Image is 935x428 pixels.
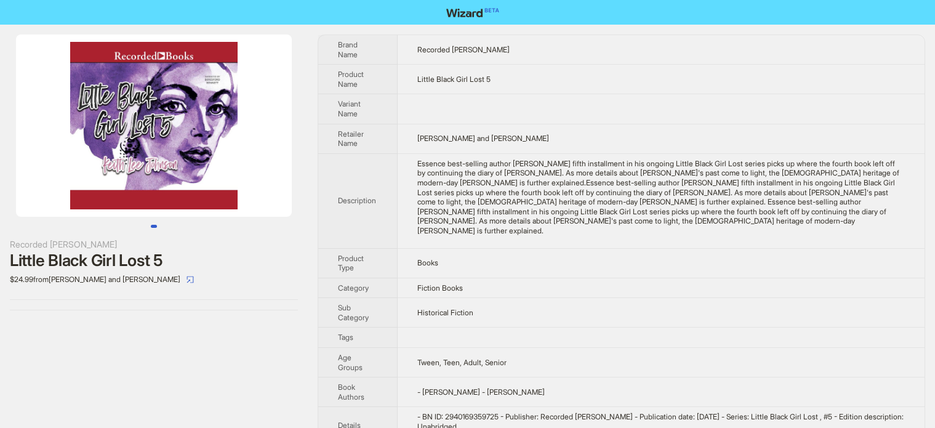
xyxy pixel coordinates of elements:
[417,283,463,293] span: Fiction Books
[338,70,364,89] span: Product Name
[151,225,157,228] button: Go to slide 1
[338,254,364,273] span: Product Type
[417,308,473,317] span: Historical Fiction
[338,129,364,148] span: Retailer Name
[417,75,491,84] span: Little Black Girl Lost 5
[338,333,353,342] span: Tags
[338,283,369,293] span: Category
[417,358,507,367] span: Tween, Teen, Adult, Senior
[10,238,298,251] div: Recorded [PERSON_NAME]
[338,382,364,402] span: Book Authors
[187,276,194,283] span: select
[338,99,361,118] span: Variant Name
[16,34,292,217] img: Little Black Girl Lost 5 image 1
[10,251,298,270] div: Little Black Girl Lost 5
[417,159,905,236] div: Essence best-selling author Keith Lee Johnson's fifth installment in his ongoing Little Black Gir...
[338,303,369,322] span: Sub Category
[417,45,510,54] span: Recorded [PERSON_NAME]
[417,258,438,267] span: Books
[338,353,363,372] span: Age Groups
[338,196,376,205] span: Description
[417,134,549,143] span: [PERSON_NAME] and [PERSON_NAME]
[10,270,298,289] div: $24.99 from [PERSON_NAME] and [PERSON_NAME]
[417,387,545,397] span: - [PERSON_NAME] - [PERSON_NAME]
[338,40,358,59] span: Brand Name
